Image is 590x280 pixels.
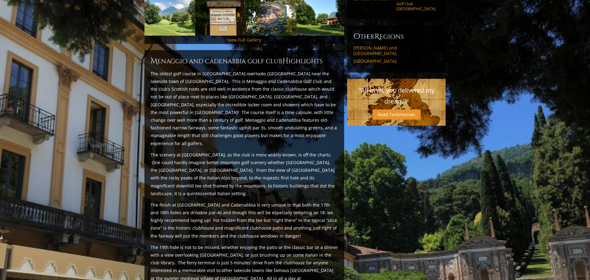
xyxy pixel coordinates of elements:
[375,32,380,41] span: R
[282,56,289,66] span: H
[353,58,439,64] a: [GEOGRAPHIC_DATA]
[151,202,337,239] span: The finish at [GEOGRAPHIC_DATA] and Cadenabbia is very unique in that both the 17th and 18th hole...
[353,85,439,107] p: "All in all, you delivered my dream!!"
[353,45,439,56] a: [PERSON_NAME] and [GEOGRAPHIC_DATA]
[353,32,360,41] span: O
[353,32,439,41] h6: ther egions
[151,71,337,146] span: The oldest golf course in [GEOGRAPHIC_DATA] overlooks [GEOGRAPHIC_DATA] near the lakeside town of...
[329,12,341,24] a: Next
[227,37,261,43] a: View Full Gallery
[396,1,435,11] a: Golf Club [GEOGRAPHIC_DATA]
[151,56,338,66] h2: Menaggio and Cadenabbia Golf Club ighlights
[372,109,421,120] a: Read Testimonials
[151,152,335,196] span: The scenery at [GEOGRAPHIC_DATA], as the club is more widely known, is off the charts. One could ...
